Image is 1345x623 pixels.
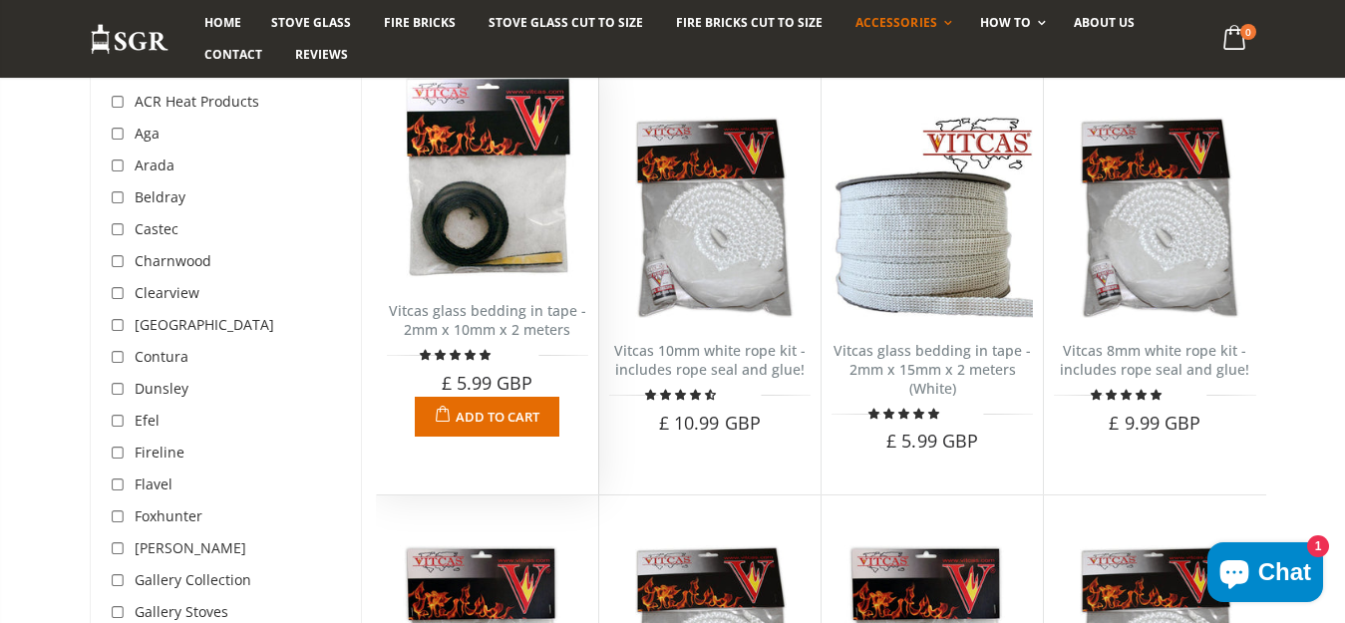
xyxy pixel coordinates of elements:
span: Gallery Stoves [135,602,228,621]
span: Fireline [135,443,184,462]
span: [PERSON_NAME] [135,538,246,557]
img: Stove Glass Replacement [90,23,169,56]
span: Contura [135,347,188,366]
span: Fire Bricks Cut To Size [676,14,823,31]
button: Add to Cart [415,397,559,437]
span: Castec [135,219,178,238]
span: Stove Glass [271,14,351,31]
span: Flavel [135,474,172,493]
span: Accessories [855,14,936,31]
img: Vitcas stove glass bedding in tape [387,77,588,278]
span: How To [980,14,1031,31]
a: Vitcas glass bedding in tape - 2mm x 15mm x 2 meters (White) [834,341,1031,398]
a: Home [189,7,256,39]
inbox-online-store-chat: Shopify online store chat [1201,542,1329,607]
a: Accessories [841,7,961,39]
a: Stove Glass Cut To Size [474,7,658,39]
img: Vitcas white rope, glue and gloves kit 10mm [609,117,811,318]
span: ACR Heat Products [135,92,259,111]
span: 4.85 stars [420,347,494,362]
span: Foxhunter [135,506,202,525]
span: £ 10.99 GBP [659,411,761,435]
a: Stove Glass [256,7,366,39]
a: Fire Bricks Cut To Size [661,7,838,39]
span: £ 5.99 GBP [886,429,978,453]
a: 0 [1214,20,1255,59]
span: Home [204,14,241,31]
span: 0 [1240,24,1256,40]
span: Beldray [135,187,185,206]
span: Reviews [295,46,348,63]
a: Reviews [280,39,363,71]
span: [GEOGRAPHIC_DATA] [135,315,274,334]
span: Fire Bricks [384,14,456,31]
span: 4.88 stars [868,406,942,421]
a: About us [1059,7,1150,39]
span: Charnwood [135,251,211,270]
span: 4.90 stars [1091,387,1165,402]
a: Contact [189,39,277,71]
span: Arada [135,156,174,174]
span: £ 9.99 GBP [1109,411,1200,435]
span: Clearview [135,283,199,302]
a: Vitcas glass bedding in tape - 2mm x 10mm x 2 meters [389,301,586,339]
a: Fire Bricks [369,7,471,39]
span: Add to Cart [456,408,539,426]
img: Vitcas white rope, glue and gloves kit 8mm [1054,117,1255,318]
span: Efel [135,411,160,430]
span: Gallery Collection [135,570,251,589]
span: Aga [135,124,160,143]
span: About us [1074,14,1135,31]
span: 4.66 stars [645,387,719,402]
img: Vitcas stove glass bedding in tape [832,117,1033,318]
span: £ 5.99 GBP [442,371,533,395]
span: Stove Glass Cut To Size [489,14,643,31]
a: Vitcas 10mm white rope kit - includes rope seal and glue! [614,341,806,379]
a: How To [965,7,1056,39]
a: Vitcas 8mm white rope kit - includes rope seal and glue! [1060,341,1249,379]
span: Dunsley [135,379,188,398]
span: Contact [204,46,262,63]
